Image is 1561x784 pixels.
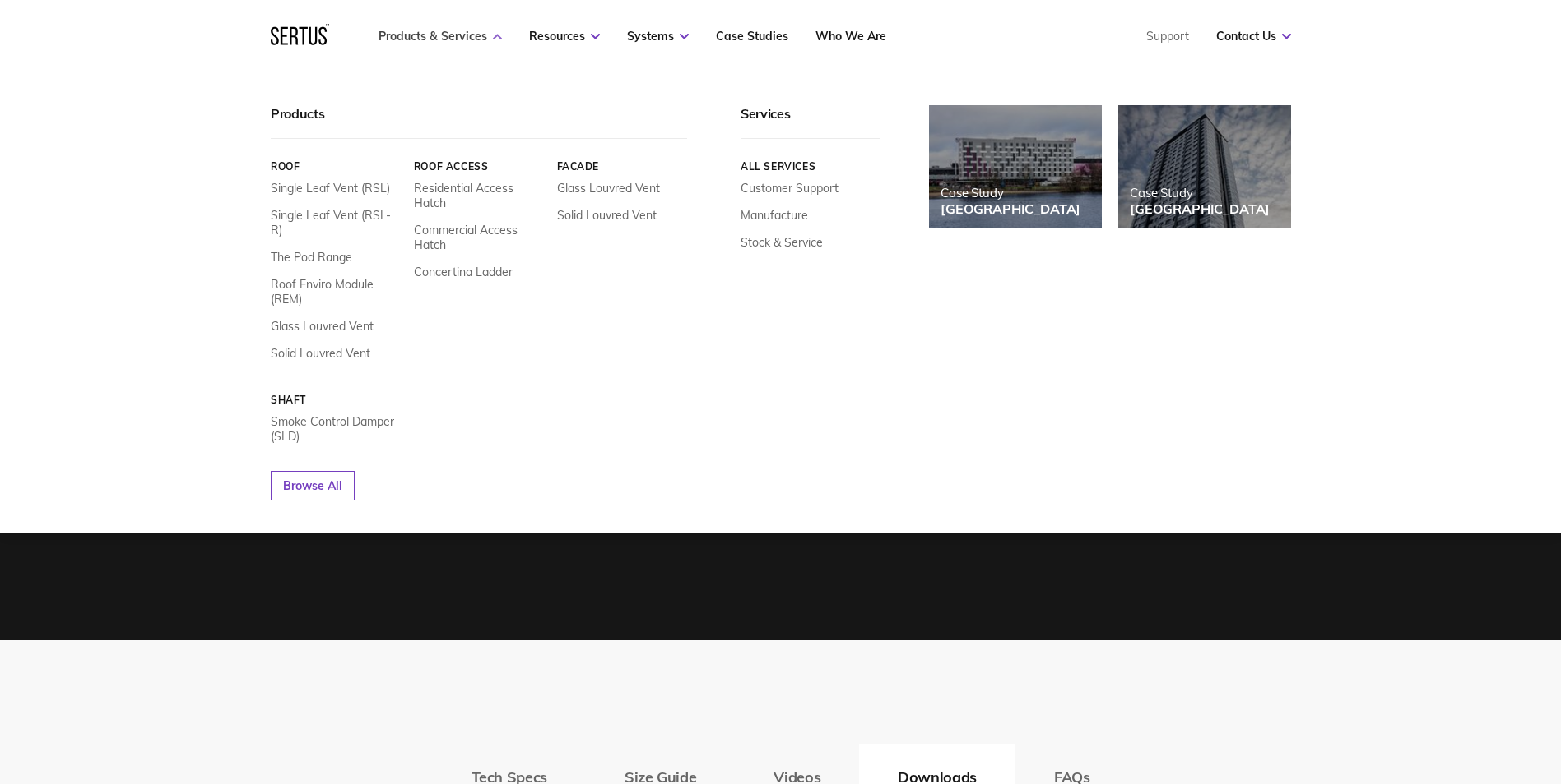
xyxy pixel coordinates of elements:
a: Browse All [271,471,355,500]
a: Customer Support [741,181,839,196]
div: Services [741,105,880,139]
a: Single Leaf Vent (RSL-R) [271,208,402,238]
a: Glass Louvred Vent [271,319,374,334]
a: Roof [271,160,402,173]
a: Concertina Ladder [413,265,512,279]
a: Commercial Access Hatch [413,223,544,252]
a: Solid Louvred Vent [271,346,370,361]
a: All services [741,160,880,173]
a: Products & Services [379,29,502,44]
a: Roof Access [413,160,544,173]
a: Single Leaf Vent (RSL) [271,181,390,196]
a: Contact Us [1216,29,1291,44]
div: Products [271,105,687,139]
a: Roof Enviro Module (REM) [271,277,402,307]
a: Case Study[GEOGRAPHIC_DATA] [929,105,1102,228]
div: Case Study [941,185,1080,201]
a: Resources [529,29,600,44]
div: [GEOGRAPHIC_DATA] [941,201,1080,217]
a: Support [1146,29,1189,44]
a: Who We Are [815,29,886,44]
a: Stock & Service [741,235,823,250]
a: Case Study[GEOGRAPHIC_DATA] [1118,105,1291,228]
a: Facade [556,160,687,173]
a: Residential Access Hatch [413,181,544,210]
a: Solid Louvred Vent [556,208,656,223]
a: Case Studies [716,29,788,44]
div: [GEOGRAPHIC_DATA] [1130,201,1270,217]
a: Smoke Control Damper (SLD) [271,414,402,444]
iframe: Chat Widget [1265,593,1561,784]
a: Systems [627,29,689,44]
a: Shaft [271,394,402,406]
a: Manufacture [741,208,808,223]
a: Glass Louvred Vent [556,181,659,196]
div: Case Study [1130,185,1270,201]
a: The Pod Range [271,250,352,265]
